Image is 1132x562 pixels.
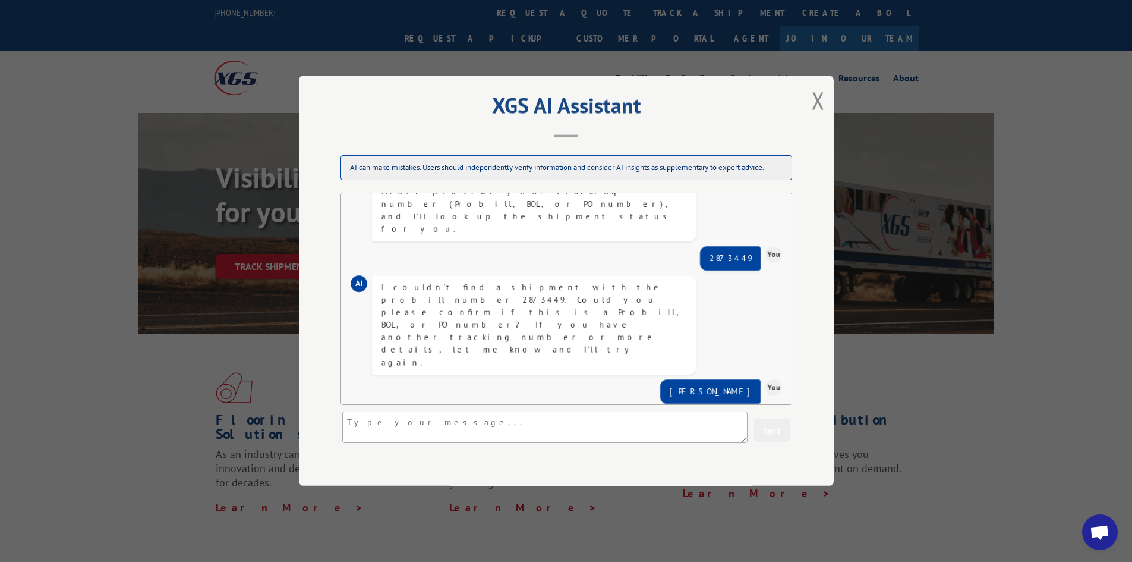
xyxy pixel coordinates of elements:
div: [PERSON_NAME] [670,385,751,398]
h2: XGS AI Assistant [329,97,804,120]
div: I couldn't find a shipment with the probill number 2873449. Could you please confirm if this is a... [381,281,686,369]
div: You [765,246,782,263]
div: You [765,379,782,396]
div: I can help you track your delivery. Please provide your tracking number (Probill, BOL, or PO numb... [381,173,686,236]
div: AI [351,275,367,292]
div: Open chat [1082,514,1118,550]
button: Send [754,419,790,443]
div: 2873449 [710,252,751,265]
button: Close modal [812,84,825,116]
div: AI can make mistakes. Users should independently verify information and consider AI insights as s... [340,156,792,181]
